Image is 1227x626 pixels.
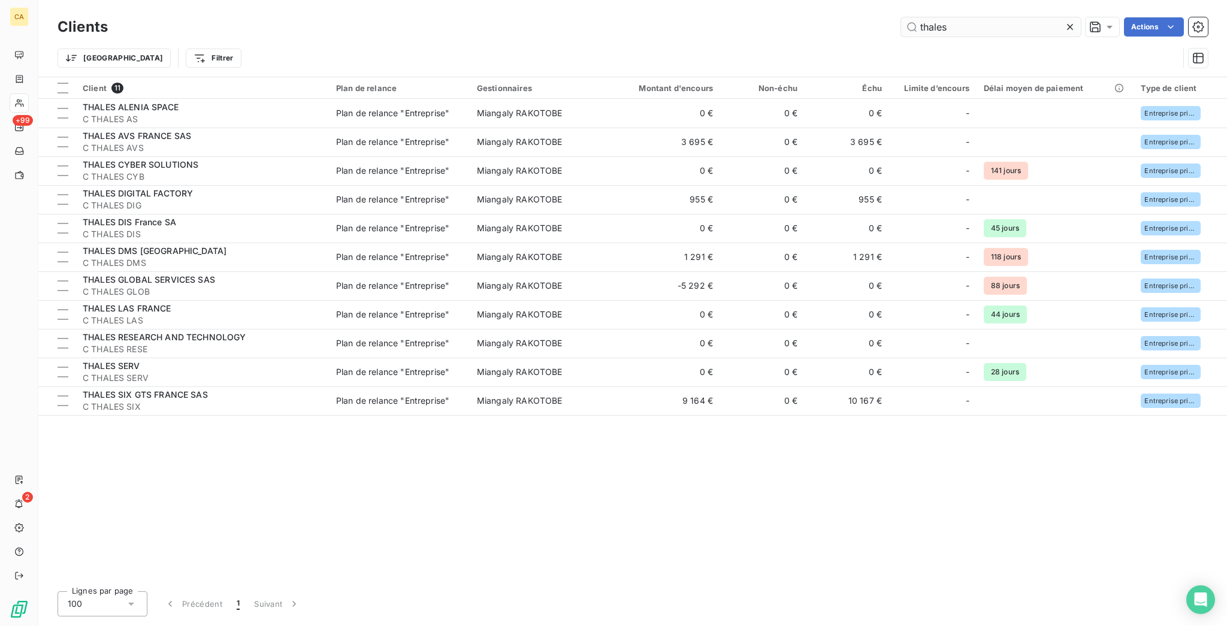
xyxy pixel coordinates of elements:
span: THALES DIGITAL FACTORY [83,188,193,198]
span: Entreprise privée [1144,110,1197,117]
span: Miangaly RAKOTOBE [477,280,563,291]
span: 141 jours [984,162,1028,180]
span: Entreprise privée [1144,397,1197,404]
span: - [966,251,969,263]
span: 2 [22,492,33,503]
button: [GEOGRAPHIC_DATA] [58,49,171,68]
div: Plan de relance [336,83,463,93]
span: 88 jours [984,277,1027,295]
td: 1 291 € [607,243,720,271]
td: 0 € [720,271,805,300]
span: Miangaly RAKOTOBE [477,137,563,147]
span: C THALES DIG [83,199,322,211]
td: 0 € [607,99,720,128]
span: Miangaly RAKOTOBE [477,367,563,377]
td: 0 € [805,271,889,300]
td: 0 € [607,214,720,243]
td: 0 € [720,243,805,271]
span: +99 [13,115,33,126]
div: Plan de relance "Entreprise" [336,251,449,263]
div: Plan de relance "Entreprise" [336,337,449,349]
span: - [966,107,969,119]
td: 0 € [720,300,805,329]
td: 0 € [720,99,805,128]
td: -5 292 € [607,271,720,300]
div: Limite d’encours [896,83,969,93]
div: Délai moyen de paiement [984,83,1127,93]
td: 0 € [720,156,805,185]
span: Miangaly RAKOTOBE [477,194,563,204]
span: Miangaly RAKOTOBE [477,252,563,262]
button: Filtrer [186,49,241,68]
button: Suivant [247,591,307,616]
td: 3 695 € [607,128,720,156]
input: Rechercher [901,17,1081,37]
td: 3 695 € [805,128,889,156]
span: C THALES CYB [83,171,322,183]
span: - [966,366,969,378]
span: Entreprise privée [1144,138,1197,146]
td: 0 € [805,358,889,386]
div: Plan de relance "Entreprise" [336,366,449,378]
td: 1 291 € [805,243,889,271]
div: Plan de relance "Entreprise" [336,165,449,177]
span: Miangaly RAKOTOBE [477,223,563,233]
span: THALES DIS France SA [83,217,176,227]
span: - [966,193,969,205]
span: C THALES AVS [83,142,322,154]
span: Miangaly RAKOTOBE [477,309,563,319]
span: Miangaly RAKOTOBE [477,338,563,348]
td: 9 164 € [607,386,720,415]
td: 0 € [805,214,889,243]
span: Entreprise privée [1144,225,1197,232]
span: THALES ALENIA SPACE [83,102,179,112]
span: Miangaly RAKOTOBE [477,395,563,406]
button: 1 [229,591,247,616]
div: Open Intercom Messenger [1186,585,1215,614]
td: 0 € [607,300,720,329]
span: THALES LAS FRANCE [83,303,171,313]
span: Entreprise privée [1144,282,1197,289]
td: 0 € [805,99,889,128]
span: - [966,395,969,407]
span: THALES AVS FRANCE SAS [83,131,191,141]
span: 11 [111,83,123,93]
span: Miangaly RAKOTOBE [477,165,563,176]
span: C THALES SIX [83,401,322,413]
td: 955 € [607,185,720,214]
div: Plan de relance "Entreprise" [336,395,449,407]
div: Plan de relance "Entreprise" [336,280,449,292]
td: 0 € [720,214,805,243]
span: 118 jours [984,248,1028,266]
div: Plan de relance "Entreprise" [336,309,449,320]
span: Client [83,83,107,93]
span: 1 [237,598,240,610]
button: Précédent [157,591,229,616]
span: 45 jours [984,219,1026,237]
span: C THALES GLOB [83,286,322,298]
span: - [966,136,969,148]
div: Plan de relance "Entreprise" [336,136,449,148]
span: THALES DMS [GEOGRAPHIC_DATA] [83,246,226,256]
span: Miangaly RAKOTOBE [477,108,563,118]
div: Échu [812,83,882,93]
div: Gestionnaires [477,83,600,93]
span: C THALES RESE [83,343,322,355]
span: Entreprise privée [1144,311,1197,318]
div: Plan de relance "Entreprise" [336,222,449,234]
span: C THALES LAS [83,314,322,326]
td: 955 € [805,185,889,214]
td: 0 € [805,300,889,329]
div: Plan de relance "Entreprise" [336,193,449,205]
td: 0 € [607,156,720,185]
span: THALES SERV [83,361,140,371]
span: Entreprise privée [1144,167,1197,174]
span: C THALES SERV [83,372,322,384]
span: Entreprise privée [1144,253,1197,261]
span: - [966,165,969,177]
td: 10 167 € [805,386,889,415]
td: 0 € [720,185,805,214]
span: THALES SIX GTS FRANCE SAS [83,389,208,400]
span: 44 jours [984,306,1027,323]
span: Entreprise privée [1144,368,1197,376]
